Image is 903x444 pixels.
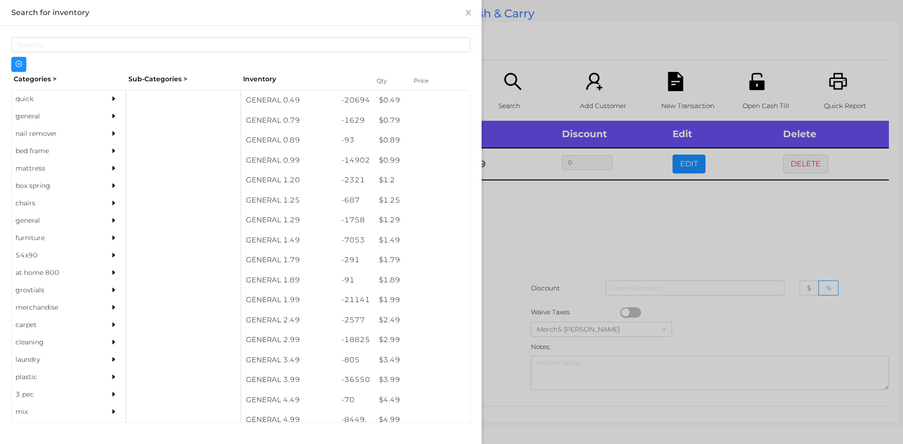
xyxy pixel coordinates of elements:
div: $ 4.99 [374,410,470,430]
div: $ 1.25 [374,190,470,210]
input: Search... [11,37,470,52]
div: GENERAL 0.89 [241,130,337,150]
div: GENERAL 4.99 [241,410,337,430]
i: icon: caret-right [111,130,117,137]
i: icon: close [465,9,472,16]
div: $ 4.49 [374,390,470,410]
div: GENERAL 2.99 [241,330,337,350]
div: GENERAL 2.49 [241,310,337,330]
i: icon: caret-right [111,234,117,241]
div: carpet [12,316,97,334]
i: icon: caret-right [111,391,117,397]
div: $ 1.29 [374,210,470,230]
div: GENERAL 1.99 [241,290,337,310]
div: general [12,108,97,125]
div: -805 [337,350,375,370]
i: icon: caret-right [111,165,117,171]
div: -18825 [337,330,375,350]
i: icon: caret-right [111,304,117,311]
div: -21141 [337,290,375,310]
div: $ 1.2 [374,170,470,190]
div: general [12,212,97,229]
div: GENERAL 1.89 [241,270,337,290]
div: laundry [12,351,97,368]
div: -291 [337,250,375,270]
div: $ 0.49 [374,90,470,110]
div: box spring [12,177,97,195]
div: GENERAL 1.79 [241,250,337,270]
div: $ 1.99 [374,290,470,310]
div: 3 pec [12,386,97,403]
div: GENERAL 3.99 [241,370,337,390]
i: icon: caret-right [111,408,117,415]
i: icon: caret-right [111,374,117,380]
div: -36550 [337,370,375,390]
div: Inventory [243,74,365,84]
div: GENERAL 0.79 [241,110,337,131]
i: icon: caret-right [111,339,117,345]
i: icon: caret-right [111,287,117,293]
div: $ 1.49 [374,230,470,250]
i: icon: caret-right [111,95,117,102]
div: $ 2.99 [374,330,470,350]
div: $ 2.49 [374,310,470,330]
div: Sub-Categories > [126,72,241,86]
div: at home 800 [12,264,97,281]
div: plastic [12,368,97,386]
button: icon: plus-circle [11,57,26,72]
div: -1758 [337,210,375,230]
div: GENERAL 3.49 [241,350,337,370]
div: GENERAL 0.49 [241,90,337,110]
div: GENERAL 1.49 [241,230,337,250]
i: icon: caret-right [111,200,117,206]
div: merchandise [12,299,97,316]
div: $ 3.99 [374,370,470,390]
i: icon: caret-right [111,356,117,363]
div: Price [412,74,449,87]
div: -687 [337,190,375,210]
div: -8449.5 [337,410,375,440]
div: -70 [337,390,375,410]
i: icon: caret-right [111,148,117,154]
div: mattress [12,160,97,177]
div: Qty [374,74,403,87]
i: icon: caret-right [111,217,117,224]
div: -7053 [337,230,375,250]
div: -1629 [337,110,375,131]
div: quick [12,90,97,108]
i: icon: caret-right [111,321,117,328]
div: bed frame [12,142,97,160]
div: appliances [12,421,97,438]
div: cleaning [12,334,97,351]
div: $ 0.89 [374,130,470,150]
div: Categories > [11,72,126,86]
div: $ 1.89 [374,270,470,290]
div: GENERAL 1.20 [241,170,337,190]
i: icon: caret-right [111,252,117,258]
div: nail remover [12,125,97,142]
div: $ 3.49 [374,350,470,370]
div: Search for inventory [11,8,470,18]
div: GENERAL 4.49 [241,390,337,410]
div: -2321 [337,170,375,190]
div: $ 0.99 [374,150,470,171]
i: icon: caret-right [111,113,117,119]
div: -14902 [337,150,375,171]
div: -93 [337,130,375,150]
i: icon: caret-right [111,269,117,276]
div: furniture [12,229,97,247]
div: $ 0.79 [374,110,470,131]
div: $ 1.79 [374,250,470,270]
div: -20694 [337,90,375,110]
div: GENERAL 1.29 [241,210,337,230]
div: 54x90 [12,247,97,264]
div: -2577 [337,310,375,330]
div: GENERAL 0.99 [241,150,337,171]
div: mix [12,403,97,421]
div: grovtials [12,281,97,299]
div: -91 [337,270,375,290]
div: GENERAL 1.25 [241,190,337,210]
div: chairs [12,195,97,212]
i: icon: caret-right [111,182,117,189]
